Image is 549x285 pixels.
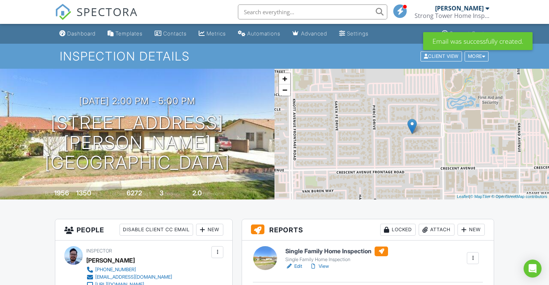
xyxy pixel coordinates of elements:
[163,30,187,37] div: Contacts
[279,73,290,84] a: Zoom in
[435,4,484,12] div: [PERSON_NAME]
[285,263,302,270] a: Edit
[12,113,263,172] h1: [STREET_ADDRESS][PERSON_NAME] [GEOGRAPHIC_DATA]
[143,191,152,196] span: sq.ft.
[60,50,489,63] h1: Inspection Details
[336,27,372,41] a: Settings
[465,51,489,61] div: More
[152,27,190,41] a: Contacts
[110,191,125,196] span: Lot Size
[285,247,388,256] h6: Single Family Home Inspection
[86,266,172,273] a: [PHONE_NUMBER]
[159,189,164,197] div: 3
[95,274,172,280] div: [EMAIL_ADDRESS][DOMAIN_NAME]
[455,193,549,200] div: |
[192,189,202,197] div: 2.0
[380,224,416,236] div: Locked
[457,224,485,236] div: New
[285,247,388,263] a: Single Family Home Inspection Single Family Home Inspection
[92,191,103,196] span: sq. ft.
[420,53,464,59] a: Client View
[524,260,542,278] div: Open Intercom Messenger
[279,84,290,96] a: Zoom out
[310,263,329,270] a: View
[86,255,135,266] div: [PERSON_NAME]
[86,248,112,254] span: Inspector
[203,191,224,196] span: bathrooms
[127,189,142,197] div: 6272
[95,267,136,273] div: [PHONE_NUMBER]
[235,27,283,41] a: Automations (Basic)
[120,224,193,236] div: Disable Client CC Email
[77,4,138,19] span: SPECTORA
[423,32,533,50] div: Email was successfully created.
[347,30,369,37] div: Settings
[54,189,69,197] div: 1956
[67,30,96,37] div: Dashboard
[55,10,138,26] a: SPECTORA
[76,189,91,197] div: 1350
[289,27,330,41] a: Advanced
[86,273,172,281] a: [EMAIL_ADDRESS][DOMAIN_NAME]
[56,27,99,41] a: Dashboard
[207,30,226,37] div: Metrics
[285,257,388,263] div: Single Family Home Inspection
[415,12,489,19] div: Strong Tower Home Inspections
[419,224,455,236] div: Attach
[247,30,280,37] div: Automations
[196,224,223,236] div: New
[238,4,387,19] input: Search everything...
[165,191,185,196] span: bedrooms
[45,191,53,196] span: Built
[242,219,494,241] h3: Reports
[196,27,229,41] a: Metrics
[491,194,547,199] a: © OpenStreetMap contributors
[457,194,469,199] a: Leaflet
[79,96,195,106] h3: [DATE] 2:00 pm - 5:00 pm
[421,51,462,61] div: Client View
[55,4,71,20] img: The Best Home Inspection Software - Spectora
[439,27,493,41] a: Support Center
[55,219,232,241] h3: People
[470,194,490,199] a: © MapTiler
[105,27,146,41] a: Templates
[115,30,143,37] div: Templates
[301,30,327,37] div: Advanced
